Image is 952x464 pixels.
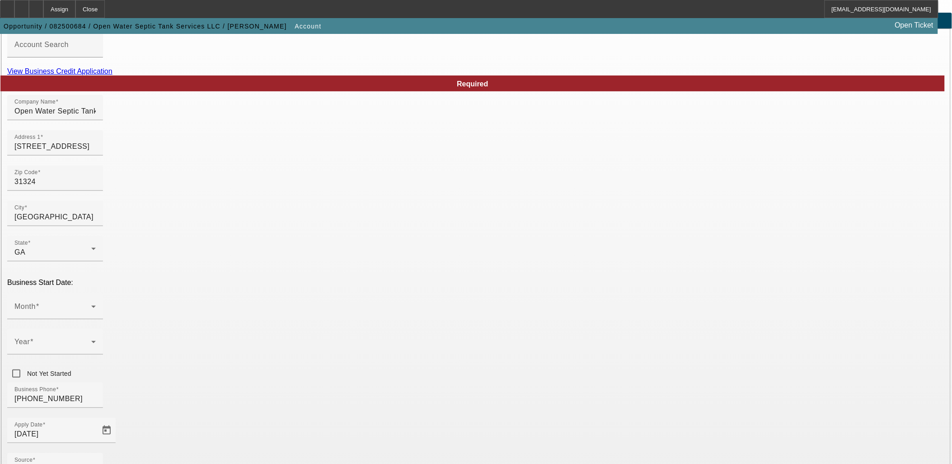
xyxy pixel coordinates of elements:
[14,240,28,246] mat-label: State
[4,23,287,30] span: Opportunity / 082500684 / Open Water Septic Tank Services LLC / [PERSON_NAME]
[14,170,38,175] mat-label: Zip Code
[14,205,24,211] mat-label: City
[14,457,33,463] mat-label: Source
[14,134,40,140] mat-label: Address 1
[14,422,42,428] mat-label: Apply Date
[14,41,69,48] mat-label: Account Search
[292,18,324,34] button: Account
[98,421,116,440] button: Open calendar
[7,67,113,75] a: View Business Credit Application
[25,369,71,378] label: Not Yet Started
[295,23,321,30] span: Account
[14,303,36,310] mat-label: Month
[7,279,945,287] p: Business Start Date:
[457,80,488,88] span: Required
[14,248,25,256] span: GA
[14,99,56,105] mat-label: Company Name
[14,387,56,393] mat-label: Business Phone
[891,18,937,33] a: Open Ticket
[14,338,30,346] mat-label: Year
